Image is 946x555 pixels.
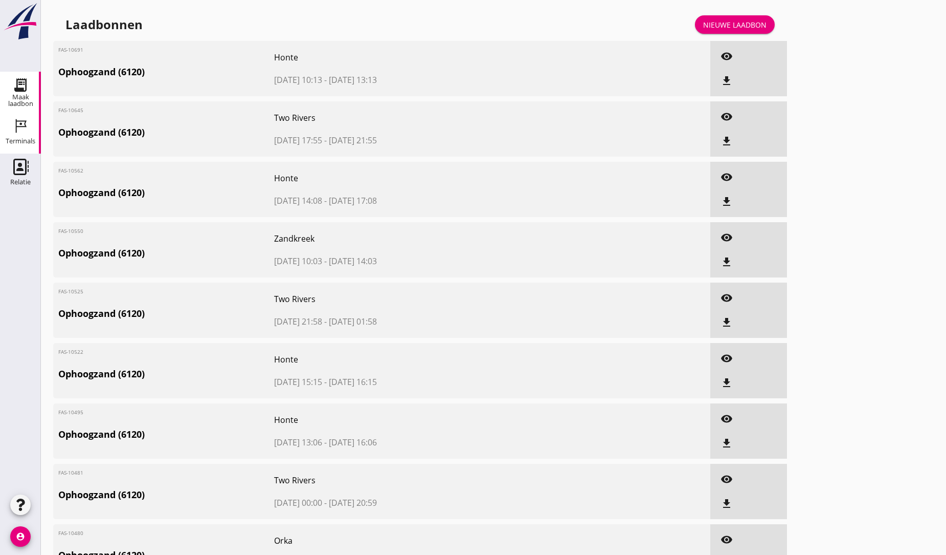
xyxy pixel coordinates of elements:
[720,413,733,425] i: visibility
[720,316,733,329] i: file_download
[58,409,87,416] span: FAS-10495
[720,498,733,510] i: file_download
[58,106,87,114] span: FAS-10645
[274,293,544,305] span: Two Rivers
[10,526,31,547] i: account_circle
[274,172,544,184] span: Honte
[720,135,733,147] i: file_download
[720,111,733,123] i: visibility
[720,473,733,485] i: visibility
[58,488,274,502] span: Ophoogzand (6120)
[58,246,274,260] span: Ophoogzand (6120)
[274,112,544,124] span: Two Rivers
[274,535,544,547] span: Orka
[10,179,31,185] div: Relatie
[6,138,35,144] div: Terminals
[274,497,544,509] span: [DATE] 00:00 - [DATE] 20:59
[274,134,544,146] span: [DATE] 17:55 - [DATE] 21:55
[720,50,733,62] i: visibility
[58,227,87,235] span: FAS-10550
[58,46,87,54] span: FAS-10691
[720,352,733,365] i: visibility
[58,167,87,175] span: FAS-10562
[274,474,544,486] span: Two Rivers
[58,186,274,200] span: Ophoogzand (6120)
[58,65,274,79] span: Ophoogzand (6120)
[274,195,544,207] span: [DATE] 14:08 - [DATE] 17:08
[720,533,733,546] i: visibility
[695,15,775,34] a: Nieuwe laadbon
[720,231,733,244] i: visibility
[274,232,544,245] span: Zandkreek
[58,469,87,477] span: FAS-10481
[274,414,544,426] span: Honte
[58,367,274,381] span: Ophoogzand (6120)
[720,437,733,450] i: file_download
[274,376,544,388] span: [DATE] 15:15 - [DATE] 16:15
[58,125,274,139] span: Ophoogzand (6120)
[720,256,733,268] i: file_download
[58,307,274,321] span: Ophoogzand (6120)
[274,74,544,86] span: [DATE] 10:13 - [DATE] 13:13
[58,529,87,537] span: FAS-10480
[274,353,544,366] span: Honte
[65,16,143,33] div: Laadbonnen
[274,315,544,328] span: [DATE] 21:58 - [DATE] 01:58
[2,3,39,40] img: logo-small.a267ee39.svg
[274,255,544,267] span: [DATE] 10:03 - [DATE] 14:03
[720,377,733,389] i: file_download
[58,288,87,295] span: FAS-10525
[720,171,733,183] i: visibility
[274,51,544,63] span: Honte
[720,196,733,208] i: file_download
[274,436,544,449] span: [DATE] 13:06 - [DATE] 16:06
[58,428,274,441] span: Ophoogzand (6120)
[720,292,733,304] i: visibility
[58,348,87,356] span: FAS-10522
[720,75,733,87] i: file_download
[703,19,767,30] div: Nieuwe laadbon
